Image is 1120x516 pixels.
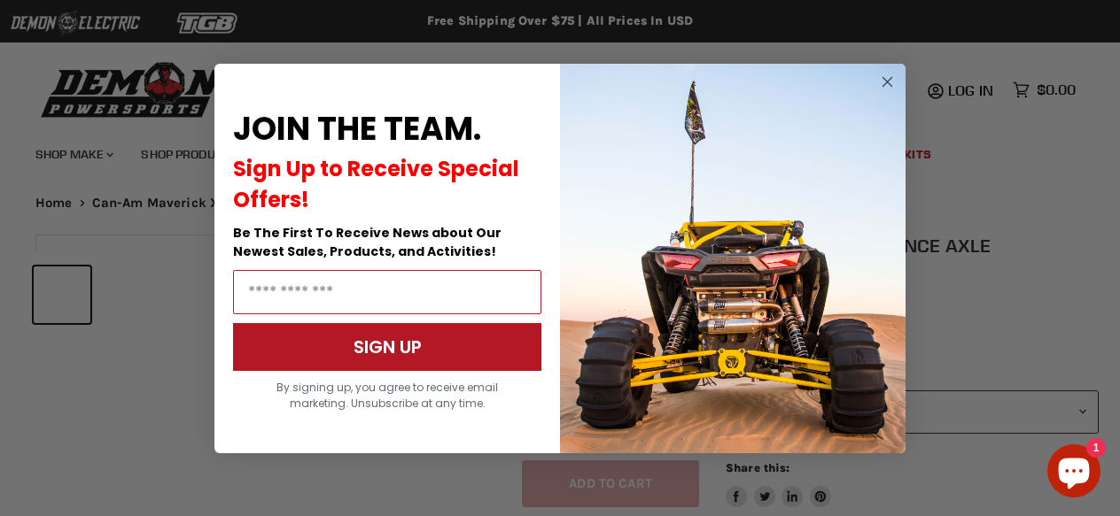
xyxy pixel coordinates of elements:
button: Close dialog [876,71,898,93]
span: Be The First To Receive News about Our Newest Sales, Products, and Activities! [233,224,502,260]
span: By signing up, you agree to receive email marketing. Unsubscribe at any time. [276,380,498,411]
span: JOIN THE TEAM. [233,106,481,151]
span: Sign Up to Receive Special Offers! [233,154,519,214]
button: SIGN UP [233,323,541,371]
img: a9095488-b6e7-41ba-879d-588abfab540b.jpeg [560,64,906,453]
inbox-online-store-chat: Shopify online store chat [1042,444,1106,502]
input: Email Address [233,270,541,314]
